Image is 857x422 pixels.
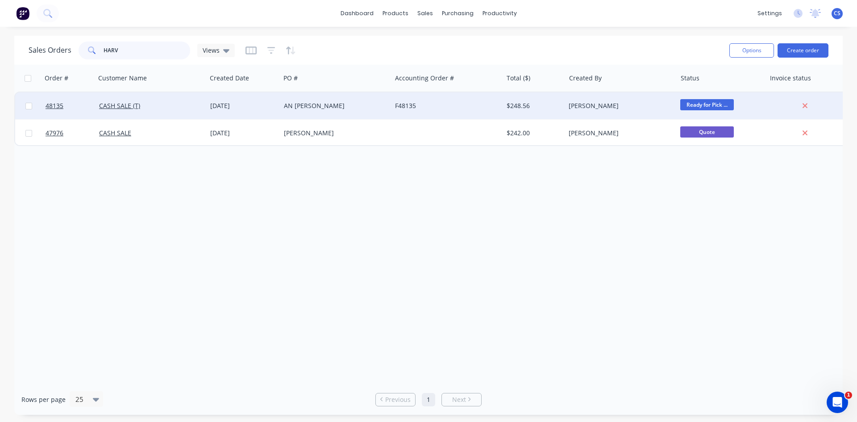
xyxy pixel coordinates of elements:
[385,395,411,404] span: Previous
[845,392,852,399] span: 1
[507,101,559,110] div: $248.56
[99,101,140,110] a: CASH SALE (T)
[569,129,668,138] div: [PERSON_NAME]
[104,42,191,59] input: Search...
[729,43,774,58] button: Options
[569,101,668,110] div: [PERSON_NAME]
[778,43,828,58] button: Create order
[372,393,485,406] ul: Pagination
[507,74,530,83] div: Total ($)
[45,74,68,83] div: Order #
[21,395,66,404] span: Rows per page
[378,7,413,20] div: products
[422,393,435,406] a: Page 1 is your current page
[413,7,437,20] div: sales
[210,101,277,110] div: [DATE]
[569,74,602,83] div: Created By
[770,74,811,83] div: Invoice status
[452,395,466,404] span: Next
[680,99,734,110] span: Ready for Pick ...
[753,7,786,20] div: settings
[507,129,559,138] div: $242.00
[16,7,29,20] img: Factory
[29,46,71,54] h1: Sales Orders
[98,74,147,83] div: Customer Name
[284,129,383,138] div: [PERSON_NAME]
[681,74,699,83] div: Status
[437,7,478,20] div: purchasing
[99,129,131,137] a: CASH SALE
[283,74,298,83] div: PO #
[395,74,454,83] div: Accounting Order #
[46,129,63,138] span: 47976
[827,392,848,413] iframe: Intercom live chat
[478,7,521,20] div: productivity
[442,395,481,404] a: Next page
[834,9,840,17] span: CS
[395,101,494,110] div: F48135
[210,74,249,83] div: Created Date
[46,101,63,110] span: 48135
[203,46,220,55] span: Views
[376,395,415,404] a: Previous page
[680,126,734,138] span: Quote
[210,129,277,138] div: [DATE]
[336,7,378,20] a: dashboard
[46,120,99,146] a: 47976
[46,92,99,119] a: 48135
[284,101,383,110] div: AN [PERSON_NAME]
